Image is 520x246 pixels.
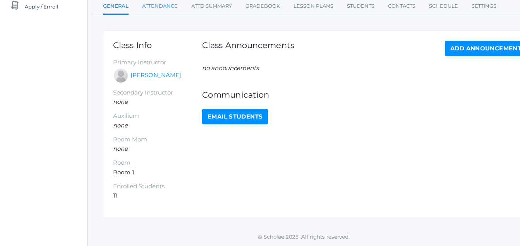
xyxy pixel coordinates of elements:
h5: Secondary Instructor [113,89,202,96]
a: Email Students [202,109,268,124]
em: none [113,122,128,129]
em: none [113,98,128,105]
h5: Room Mom [113,136,202,143]
h5: Primary Instructor [113,59,202,66]
h5: Auxilium [113,113,202,119]
div: Bonnie Posey [113,68,129,83]
em: no announcements [202,64,259,72]
li: 11 [113,191,202,200]
h1: Class Info [113,41,202,50]
a: [PERSON_NAME] [130,71,181,80]
div: Room 1 [113,41,202,200]
h1: Class Announcements [202,41,294,54]
em: none [113,145,128,152]
h5: Room [113,160,202,166]
h5: Enrolled Students [113,183,202,190]
p: © Scholae 2025. All rights reserved. [88,233,520,241]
